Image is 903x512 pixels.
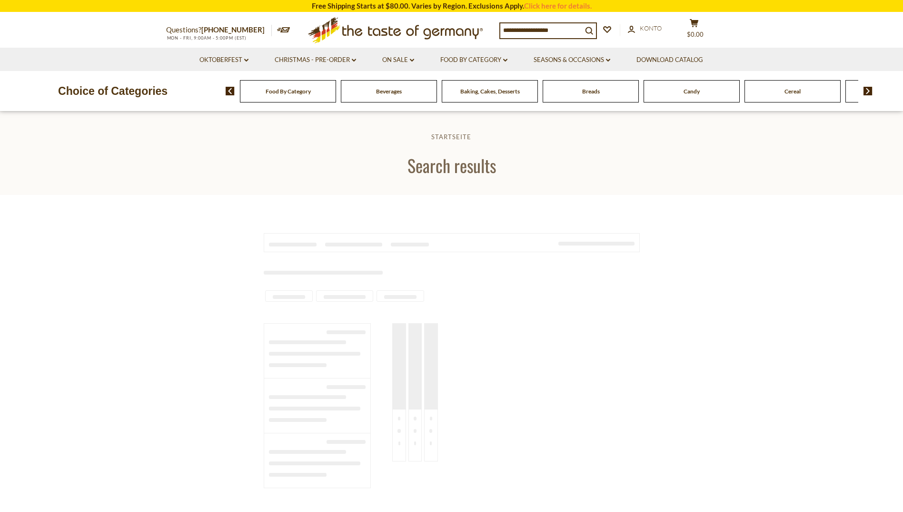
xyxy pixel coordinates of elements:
[687,31,704,38] span: $0.00
[524,1,592,10] a: Click here for details.
[166,24,272,36] p: Questions?
[636,55,703,65] a: Download Catalog
[680,19,709,42] button: $0.00
[266,88,311,95] a: Food By Category
[431,133,471,141] a: Startseite
[640,24,662,32] span: Konto
[863,87,873,95] img: next arrow
[628,23,662,34] a: Konto
[199,55,248,65] a: Oktoberfest
[582,88,600,95] a: Breads
[534,55,610,65] a: Seasons & Occasions
[440,55,507,65] a: Food By Category
[201,25,265,34] a: [PHONE_NUMBER]
[684,88,700,95] a: Candy
[166,35,247,41] span: MON - FRI, 9:00AM - 5:00PM (EST)
[784,88,801,95] a: Cereal
[30,154,873,176] h1: Search results
[376,88,402,95] a: Beverages
[226,87,235,95] img: previous arrow
[382,55,414,65] a: On Sale
[460,88,520,95] a: Baking, Cakes, Desserts
[275,55,356,65] a: Christmas - PRE-ORDER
